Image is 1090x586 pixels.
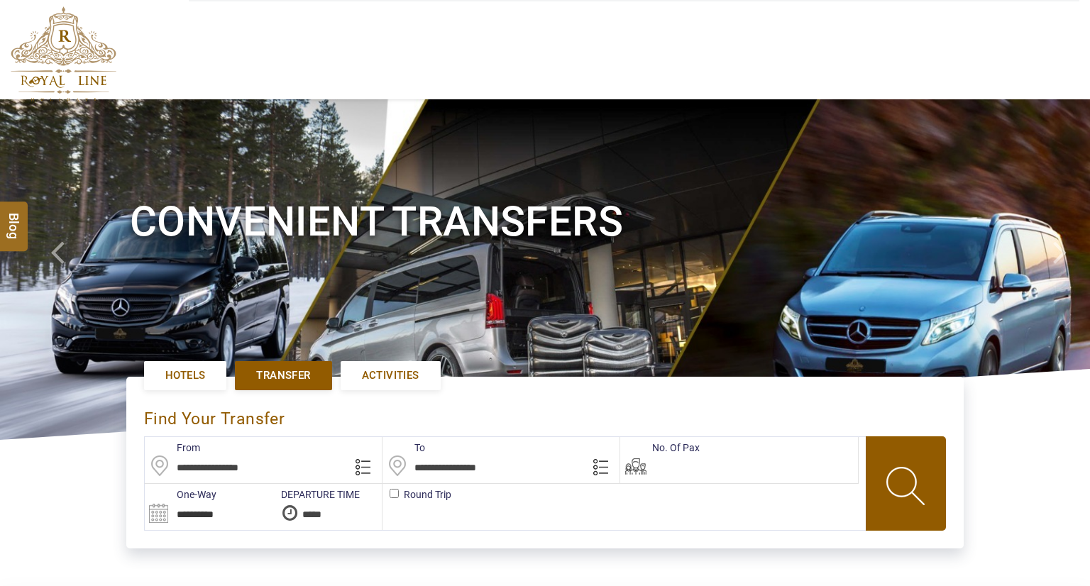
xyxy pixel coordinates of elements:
img: The Royal Line Holidays [11,6,116,102]
h1: Convenient Transfers [130,195,960,248]
a: Hotels [144,361,226,390]
a: Transfer [235,361,331,390]
label: To [382,441,425,455]
a: Activities [341,361,441,390]
label: DEPARTURE TIME [274,487,360,502]
label: One-Way [145,487,216,502]
label: No. Of Pax [620,441,700,455]
span: Hotels [165,368,205,383]
span: Transfer [256,368,310,383]
label: Round Trip [382,487,404,502]
div: Find Your Transfer [144,394,288,436]
span: Activities [362,368,419,383]
label: From [145,441,200,455]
